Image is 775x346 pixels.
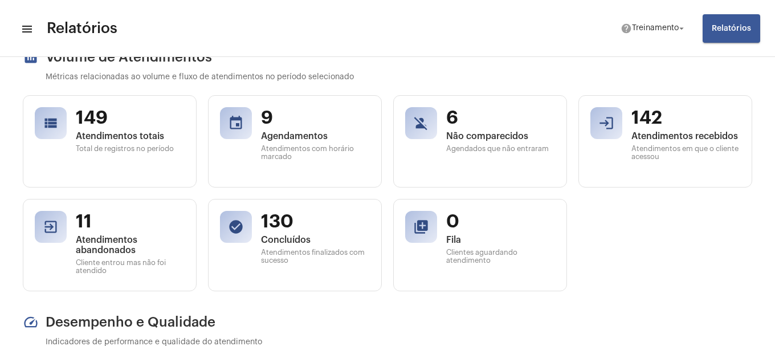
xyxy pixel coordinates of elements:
mat-icon: check_circle [228,219,244,235]
mat-icon: assessment [23,49,39,65]
span: Relatórios [712,25,751,32]
span: 149 [76,107,185,129]
span: Cliente entrou mas não foi atendido [76,259,185,275]
span: Fila [446,235,555,245]
mat-icon: view_list [43,115,59,131]
span: Treinamento [632,25,679,32]
span: Clientes aguardando atendimento [446,249,555,264]
mat-icon: help [621,23,632,34]
span: Relatórios [47,19,117,38]
span: 9 [261,107,370,129]
span: Agendados que não entraram [446,145,555,153]
span: 130 [261,211,370,233]
span: Concluídos [261,235,370,245]
h2: Volume de Atendimentos [23,49,752,65]
span: 0 [446,211,555,233]
span: Agendamentos [261,131,370,141]
span: Não comparecidos [446,131,555,141]
button: Treinamento [614,17,694,40]
span: Atendimentos recebidos [631,131,740,141]
mat-icon: person_off [413,115,429,131]
mat-icon: exit_to_app [43,219,59,235]
span: Atendimentos com horário marcado [261,145,370,161]
span: Atendimentos em que o cliente acessou [631,145,740,161]
mat-icon: queue [413,219,429,235]
mat-icon: speed [23,314,39,330]
span: 6 [446,107,555,129]
span: 11 [76,211,185,233]
span: Atendimentos finalizados com sucesso [261,249,370,264]
mat-icon: arrow_drop_down [676,23,687,34]
span: Atendimentos totais [76,131,185,141]
p: Métricas relacionadas ao volume e fluxo de atendimentos no período selecionado [46,73,752,82]
span: Atendimentos abandonados [76,235,185,255]
mat-icon: login [598,115,614,131]
mat-icon: event [228,115,244,131]
span: Total de registros no período [76,145,185,153]
button: Relatórios [703,14,760,43]
span: 142 [631,107,740,129]
mat-icon: sidenav icon [21,22,32,36]
h2: Desempenho e Qualidade [23,314,752,330]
